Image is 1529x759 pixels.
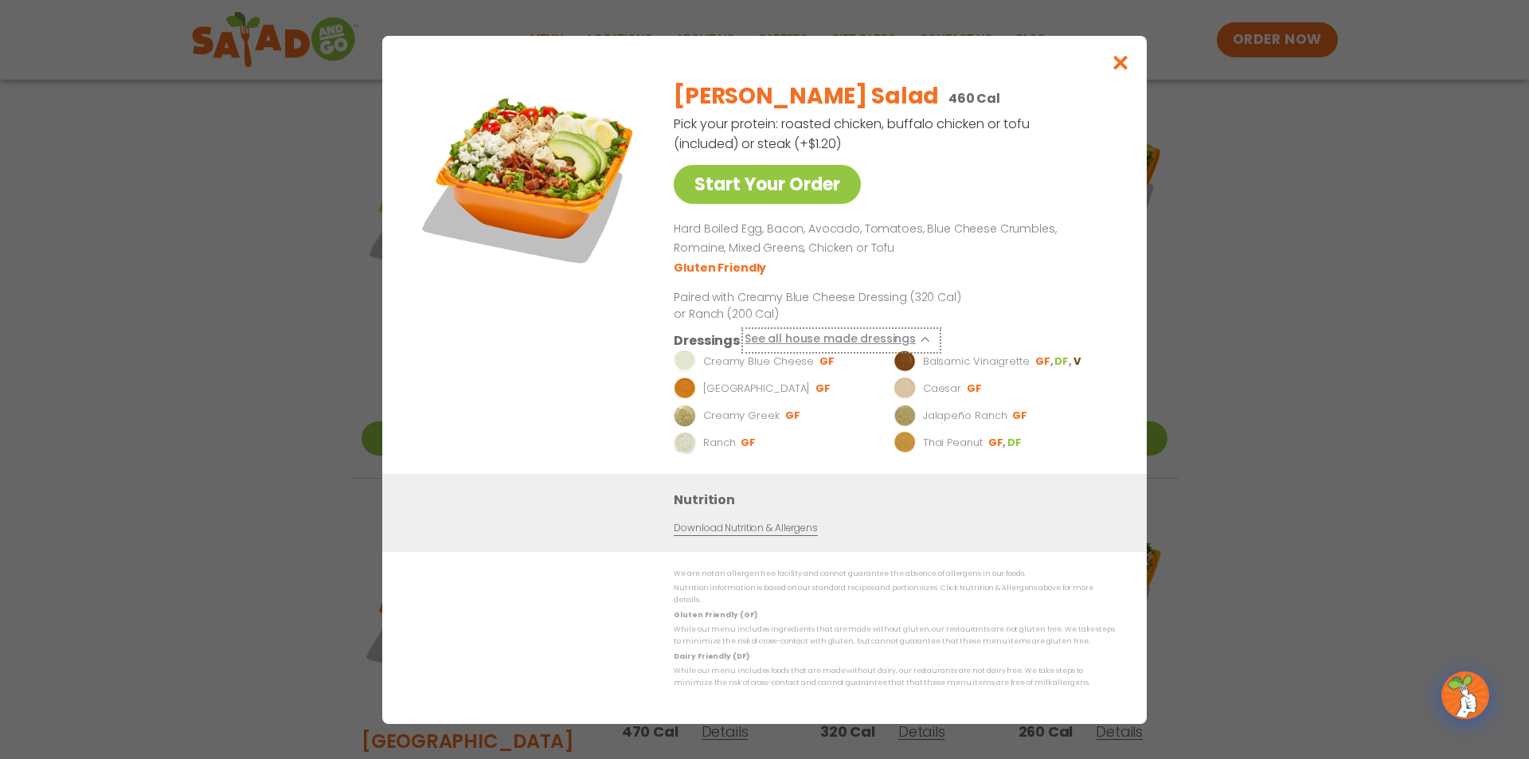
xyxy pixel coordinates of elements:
li: Gluten Friendly [674,259,768,276]
img: Dressing preview image for Ranch [674,431,696,453]
p: Jalapeño Ranch [923,407,1007,423]
a: Start Your Order [674,165,861,204]
li: V [1073,354,1082,368]
button: Close modal [1095,36,1147,89]
p: Ranch [703,434,736,450]
strong: Dairy Friendly (DF) [674,651,749,660]
h2: [PERSON_NAME] Salad [674,80,939,113]
p: While our menu includes ingredients that are made without gluten, our restaurants are not gluten ... [674,624,1115,648]
li: GF [819,354,836,368]
li: DF [1054,354,1073,368]
li: GF [815,381,832,395]
img: Dressing preview image for Jalapeño Ranch [894,404,916,426]
p: Thai Peanut [923,434,983,450]
p: Hard Boiled Egg, Bacon, Avocado, Tomatoes, Blue Cheese Crumbles, Romaine, Mixed Greens, Chicken o... [674,220,1109,258]
p: Caesar [923,380,961,396]
h3: Dressings [674,330,740,350]
li: GF [967,381,983,395]
img: Dressing preview image for Creamy Blue Cheese [674,350,696,372]
p: [GEOGRAPHIC_DATA] [703,380,810,396]
p: While our menu includes foods that are made without dairy, our restaurants are not dairy free. We... [674,665,1115,690]
img: wpChatIcon [1443,673,1488,718]
li: GF [1012,408,1029,422]
p: Creamy Blue Cheese [703,353,814,369]
li: GF [785,408,802,422]
li: GF [988,435,1007,449]
p: Paired with Creamy Blue Cheese Dressing (320 Cal) or Ranch (200 Cal) [674,288,968,322]
img: Dressing preview image for Thai Peanut [894,431,916,453]
img: Dressing preview image for Caesar [894,377,916,399]
img: Featured product photo for Cobb Salad [418,68,641,291]
li: DF [1007,435,1023,449]
p: We are not an allergen free facility and cannot guarantee the absence of allergens in our foods. [674,568,1115,580]
button: See all house made dressings [745,330,938,350]
p: Balsamic Vinaigrette [923,353,1030,369]
p: Creamy Greek [703,407,780,423]
li: GF [1035,354,1054,368]
p: Nutrition information is based on our standard recipes and portion sizes. Click Nutrition & Aller... [674,582,1115,607]
h3: Nutrition [674,489,1123,509]
a: Download Nutrition & Allergens [674,520,817,535]
img: Dressing preview image for BBQ Ranch [674,377,696,399]
strong: Gluten Friendly (GF) [674,609,757,619]
img: Dressing preview image for Creamy Greek [674,404,696,426]
p: 460 Cal [948,88,1000,108]
p: Pick your protein: roasted chicken, buffalo chicken or tofu (included) or steak (+$1.20) [674,114,1032,154]
img: Dressing preview image for Balsamic Vinaigrette [894,350,916,372]
li: GF [741,435,757,449]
